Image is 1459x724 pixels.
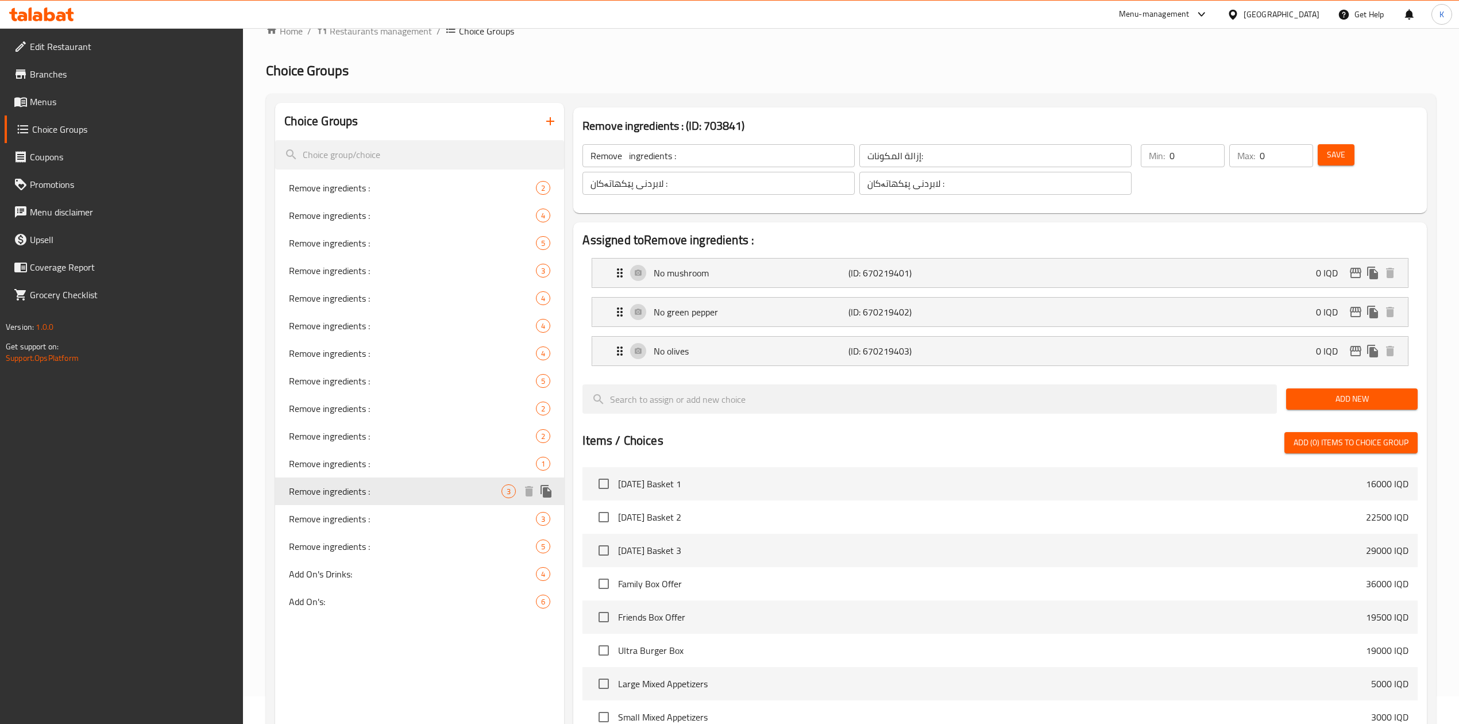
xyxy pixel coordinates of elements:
div: Remove ingredients :4 [275,312,564,340]
li: Expand [582,292,1417,332]
button: delete [1381,342,1399,360]
span: Get support on: [6,339,59,354]
button: duplicate [1364,264,1381,282]
span: Family Box Offer [618,577,1365,591]
div: Remove ingredients :3 [275,257,564,284]
div: Remove ingredients :3 [275,505,564,533]
button: edit [1347,303,1364,321]
span: Version: [6,319,34,334]
div: Remove ingredients :4 [275,284,564,312]
span: Remove ingredients : [289,402,536,415]
button: edit [1347,342,1364,360]
span: Select choice [592,505,616,529]
div: Remove ingredients :4 [275,340,564,367]
p: 22500 IQD [1366,510,1408,524]
button: Add New [1286,388,1418,410]
div: Choices [536,374,550,388]
span: Remove ingredients : [289,264,536,278]
div: Remove ingredients :1 [275,450,564,477]
span: 5 [536,541,550,552]
button: duplicate [1364,303,1381,321]
p: No olives [654,344,848,358]
span: Add On's Drinks: [289,567,536,581]
span: Save [1327,148,1345,162]
div: Add On's:6 [275,588,564,615]
div: Remove ingredients :5 [275,229,564,257]
span: Large Mixed Appetizers [618,677,1371,691]
span: Add On's: [289,595,536,609]
a: Menus [5,88,244,115]
h2: Choice Groups [284,113,358,130]
span: 2 [536,403,550,414]
span: 4 [536,321,550,332]
span: Choice Groups [32,122,234,136]
span: Remove ingredients : [289,209,536,222]
nav: breadcrumb [266,24,1436,38]
div: Remove ingredients :2 [275,395,564,422]
div: Remove ingredients :5 [275,367,564,395]
div: Choices [536,567,550,581]
span: Remove ingredients : [289,512,536,526]
a: Home [266,24,303,38]
span: 4 [536,293,550,304]
div: [GEOGRAPHIC_DATA] [1244,8,1319,21]
p: Max: [1237,149,1255,163]
span: 2 [536,431,550,442]
p: 0 IQD [1316,344,1347,358]
span: Remove ingredients : [289,291,536,305]
span: Remove ingredients : [289,236,536,250]
h2: Assigned to Remove ingredients : [582,232,1417,249]
p: 5000 IQD [1371,677,1408,691]
div: Remove ingredients :3deleteduplicate [275,477,564,505]
button: duplicate [538,483,555,500]
p: (ID: 670219402) [848,305,978,319]
button: duplicate [1364,342,1381,360]
button: edit [1347,264,1364,282]
span: Remove ingredients : [289,319,536,333]
span: Menu disclaimer [30,205,234,219]
span: Edit Restaurant [30,40,234,53]
div: Remove ingredients :4 [275,202,564,229]
p: 0 IQD [1316,305,1347,319]
p: 19500 IQD [1366,610,1408,624]
span: Branches [30,67,234,81]
a: Coverage Report [5,253,244,281]
p: No mushroom [654,266,848,280]
span: [DATE] Basket 3 [618,544,1365,557]
a: Coupons [5,143,244,171]
span: Choice Groups [459,24,514,38]
span: 3 [502,486,515,497]
span: Select choice [592,472,616,496]
div: Choices [536,402,550,415]
span: Small Mixed Appetizers [618,710,1371,724]
div: Choices [536,512,550,526]
span: 3 [536,265,550,276]
div: Choices [536,595,550,609]
span: K [1439,8,1444,21]
span: 2 [536,183,550,194]
div: Expand [592,337,1407,365]
div: Choices [536,457,550,471]
span: Select choice [592,672,616,696]
span: Coverage Report [30,260,234,274]
a: Restaurants management [316,24,432,38]
div: Choices [536,540,550,553]
input: search [275,140,564,170]
h2: Items / Choices [582,432,663,449]
span: Promotions [30,178,234,191]
span: Add (0) items to choice group [1294,436,1408,450]
span: Upsell [30,233,234,247]
span: Coupons [30,150,234,164]
span: Remove ingredients : [289,484,501,498]
div: Choices [536,181,550,195]
button: delete [1381,303,1399,321]
li: Expand [582,253,1417,292]
div: Choices [536,346,550,360]
p: No green pepper [654,305,848,319]
span: Remove ingredients : [289,429,536,443]
button: delete [520,483,538,500]
p: 3000 IQD [1371,710,1408,724]
li: Expand [582,332,1417,371]
div: Add On's Drinks:4 [275,560,564,588]
span: 1 [536,459,550,469]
